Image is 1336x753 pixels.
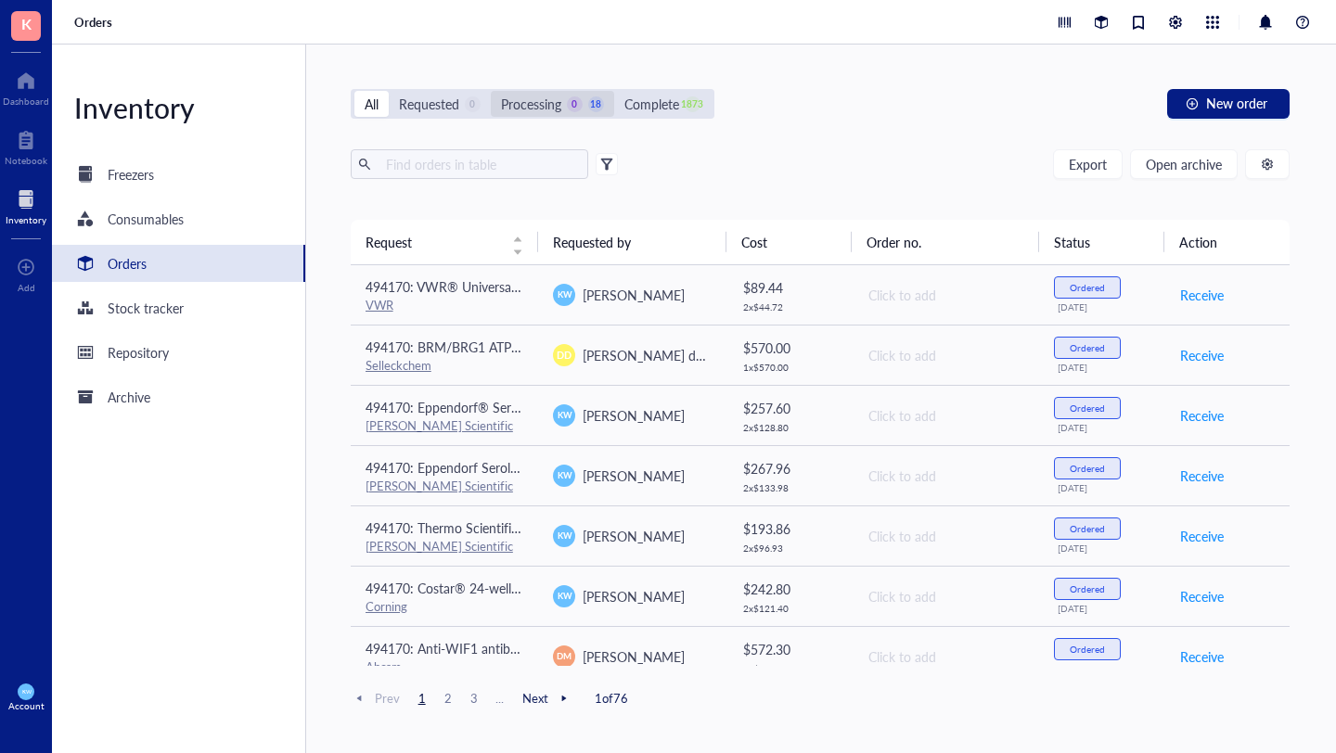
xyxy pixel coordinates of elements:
[1058,542,1150,554] div: [DATE]
[52,334,305,371] a: Repository
[1058,482,1150,493] div: [DATE]
[595,690,628,707] span: 1 of 76
[557,409,572,422] span: KW
[1058,663,1150,674] div: [DATE]
[852,566,1040,626] td: Click to add
[399,94,459,114] div: Requested
[18,282,35,293] div: Add
[1070,282,1105,293] div: Ordered
[366,518,748,537] span: 494170: Thermo Scientific BioLite Cell Culture Treated Flasks (T75)
[366,537,513,555] a: [PERSON_NAME] Scientific
[108,253,147,274] div: Orders
[1070,342,1105,353] div: Ordered
[489,690,511,707] span: ...
[1179,521,1225,551] button: Receive
[868,526,1025,546] div: Click to add
[379,150,581,178] input: Find orders in table
[624,94,679,114] div: Complete
[1179,642,1225,671] button: Receive
[6,185,46,225] a: Inventory
[852,265,1040,325] td: Click to add
[743,518,837,539] div: $ 193.86
[1146,157,1222,172] span: Open archive
[852,445,1040,505] td: Click to add
[743,301,837,313] div: 2 x $ 44.72
[583,647,685,666] span: [PERSON_NAME]
[1179,401,1225,430] button: Receive
[1058,422,1150,433] div: [DATE]
[743,458,837,479] div: $ 267.96
[583,587,685,606] span: [PERSON_NAME]
[588,96,604,112] div: 18
[1058,603,1150,614] div: [DATE]
[366,277,632,296] span: 494170: VWR® Universal Pipette Tips (200uL)
[522,690,572,707] span: Next
[366,356,431,374] a: Selleckchem
[743,639,837,659] div: $ 572.30
[1070,583,1105,594] div: Ordered
[557,469,572,482] span: KW
[108,342,169,363] div: Repository
[21,12,32,35] span: K
[1070,523,1105,534] div: Ordered
[366,477,513,494] a: [PERSON_NAME] Scientific
[743,362,837,373] div: 1 x $ 570.00
[351,220,539,264] th: Request
[366,232,502,252] span: Request
[52,289,305,326] a: Stock tracker
[1164,220,1290,264] th: Action
[557,530,572,542] span: KW
[685,96,700,112] div: 1873
[557,649,572,662] span: DM
[743,482,837,493] div: 2 x $ 133.98
[1180,285,1224,305] span: Receive
[868,646,1025,667] div: Click to add
[1070,463,1105,474] div: Ordered
[743,663,837,674] div: 1 x $ 572.30
[6,214,46,225] div: Inventory
[366,338,612,356] span: 494170: BRM/BRG1 ATP Inhibitor-1 - 5mg
[1070,644,1105,655] div: Ordered
[868,285,1025,305] div: Click to add
[5,125,47,166] a: Notebook
[1180,345,1224,365] span: Receive
[852,626,1040,686] td: Click to add
[743,277,837,298] div: $ 89.44
[108,164,154,185] div: Freezers
[538,220,726,264] th: Requested by
[583,527,685,545] span: [PERSON_NAME]
[366,296,393,313] a: VWR
[366,416,513,434] a: [PERSON_NAME] Scientific
[1058,301,1150,313] div: [DATE]
[1058,362,1150,373] div: [DATE]
[108,298,184,318] div: Stock tracker
[557,590,572,603] span: KW
[351,690,400,707] span: Prev
[1179,581,1225,611] button: Receive
[74,14,116,31] a: Orders
[868,466,1025,486] div: Click to add
[463,690,485,707] span: 3
[3,96,49,107] div: Dashboard
[1179,340,1225,370] button: Receive
[868,586,1025,606] div: Click to add
[501,94,561,114] div: Processing
[1206,96,1267,110] span: New order
[743,422,837,433] div: 2 x $ 128.80
[852,385,1040,445] td: Click to add
[5,155,47,166] div: Notebook
[567,96,583,112] div: 0
[366,639,596,657] span: 494170: Anti-WIF1 antibody [EPR9385]
[1180,526,1224,546] span: Receive
[852,220,1040,264] th: Order no.
[52,89,305,126] div: Inventory
[52,156,305,193] a: Freezers
[583,406,685,425] span: [PERSON_NAME]
[868,345,1025,365] div: Click to add
[1069,157,1107,172] span: Export
[1180,405,1224,426] span: Receive
[743,603,837,614] div: 2 x $ 121.40
[852,325,1040,385] td: Click to add
[557,288,572,301] span: KW
[1179,280,1225,310] button: Receive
